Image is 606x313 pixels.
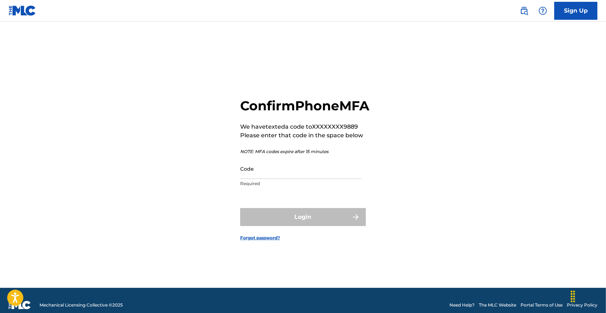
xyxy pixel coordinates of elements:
img: MLC Logo [9,5,36,16]
img: help [539,6,547,15]
img: search [520,6,528,15]
a: Need Help? [449,302,475,308]
a: Privacy Policy [567,302,597,308]
div: Help [536,4,550,18]
a: The MLC Website [479,302,516,308]
a: Forgot password? [240,235,280,241]
p: Please enter that code in the space below [240,131,369,140]
span: Mechanical Licensing Collective © 2025 [39,302,123,308]
div: Drag [567,286,579,307]
a: Sign Up [554,2,597,20]
p: We have texted a code to XXXXXXXX9889 [240,123,369,131]
iframe: Chat Widget [570,279,606,313]
a: Portal Terms of Use [521,302,563,308]
h2: Confirm Phone MFA [240,98,369,114]
p: Required [240,180,362,187]
p: NOTE: MFA codes expire after 15 minutes [240,148,369,155]
a: Public Search [517,4,531,18]
img: logo [9,301,31,309]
